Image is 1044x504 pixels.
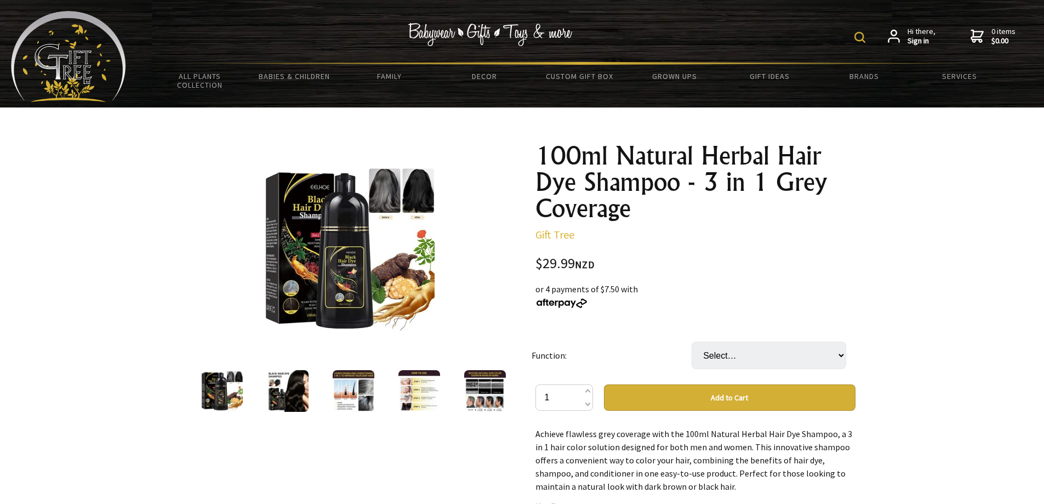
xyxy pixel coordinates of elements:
[817,65,912,88] a: Brands
[535,228,574,241] a: Gift Tree
[535,298,588,308] img: Afterpay
[627,65,722,88] a: Grown Ups
[264,164,435,335] img: 100ml Natural Herbal Hair Dye Shampoo - 3 in 1 Grey Coverage
[532,65,627,88] a: Custom Gift Box
[408,23,573,46] img: Babywear - Gifts - Toys & more
[888,27,935,46] a: Hi there,Sign in
[464,370,506,412] img: 100ml Natural Herbal Hair Dye Shampoo - 3 in 1 Grey Coverage
[991,36,1016,46] strong: $0.00
[854,32,865,43] img: product search
[535,257,855,271] div: $29.99
[908,36,935,46] strong: Sign in
[437,65,532,88] a: Decor
[912,65,1007,88] a: Services
[532,326,692,384] td: Function:
[267,370,309,412] img: 100ml Natural Herbal Hair Dye Shampoo - 3 in 1 Grey Coverage
[971,27,1016,46] a: 0 items$0.00
[535,427,855,493] p: Achieve flawless grey coverage with the 100ml Natural Herbal Hair Dye Shampoo, a 3 in 1 hair colo...
[201,370,243,412] img: 100ml Natural Herbal Hair Dye Shampoo - 3 in 1 Grey Coverage
[342,65,437,88] a: Family
[908,27,935,46] span: Hi there,
[722,65,817,88] a: Gift Ideas
[604,384,855,411] button: Add to Cart
[11,11,126,102] img: Babyware - Gifts - Toys and more...
[152,65,247,97] a: All Plants Collection
[535,282,855,309] div: or 4 payments of $7.50 with
[398,370,440,412] img: 100ml Natural Herbal Hair Dye Shampoo - 3 in 1 Grey Coverage
[535,143,855,222] h1: 100ml Natural Herbal Hair Dye Shampoo - 3 in 1 Grey Coverage
[575,258,595,271] span: NZD
[247,65,342,88] a: Babies & Children
[991,26,1016,46] span: 0 items
[333,370,374,412] img: 100ml Natural Herbal Hair Dye Shampoo - 3 in 1 Grey Coverage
